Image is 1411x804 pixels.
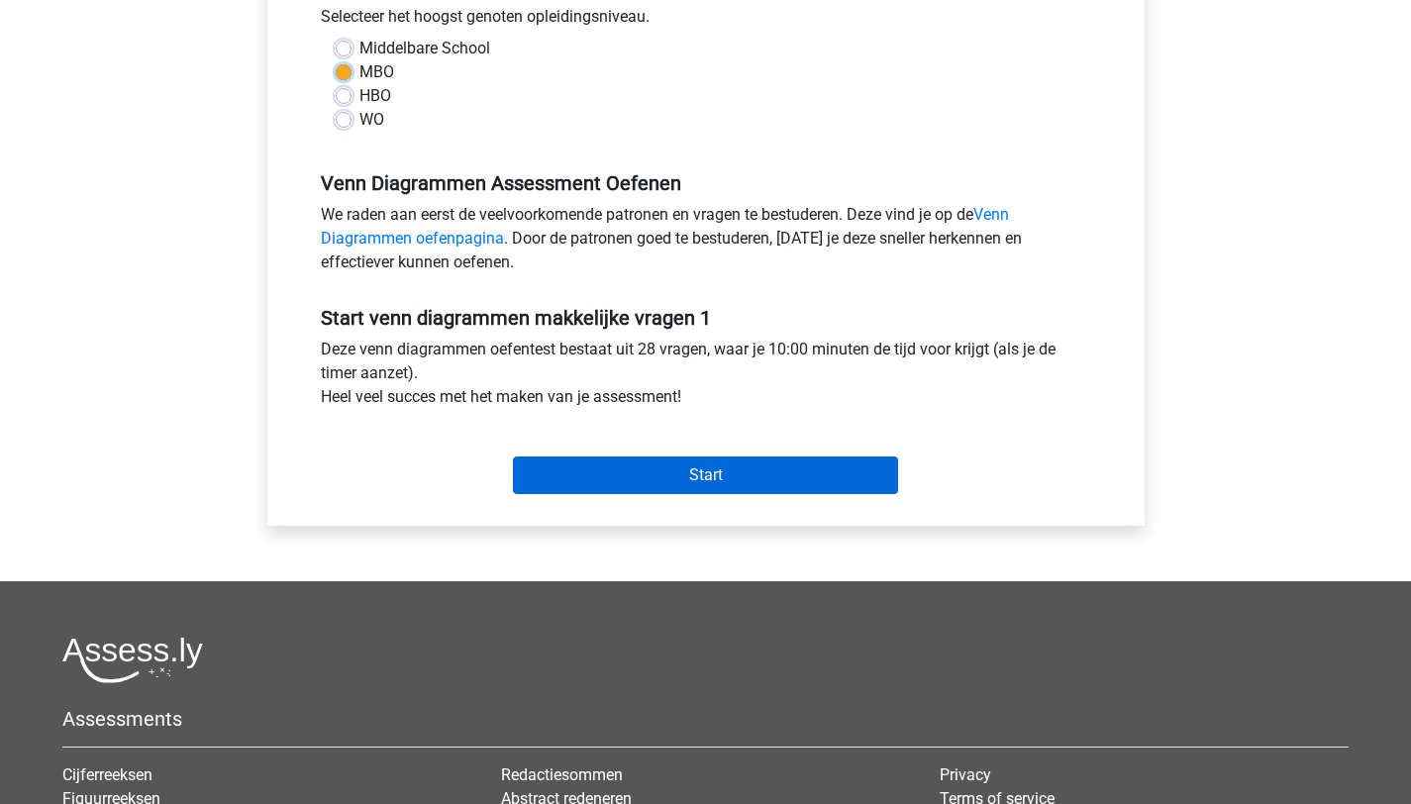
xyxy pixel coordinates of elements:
[62,707,1349,731] h5: Assessments
[321,171,1091,195] h5: Venn Diagrammen Assessment Oefenen
[501,765,623,784] a: Redactiesommen
[359,84,391,108] label: HBO
[359,37,490,60] label: Middelbare School
[306,338,1106,417] div: Deze venn diagrammen oefentest bestaat uit 28 vragen, waar je 10:00 minuten de tijd voor krijgt (...
[940,765,991,784] a: Privacy
[359,60,394,84] label: MBO
[359,108,384,132] label: WO
[62,637,203,683] img: Assessly logo
[306,203,1106,282] div: We raden aan eerst de veelvoorkomende patronen en vragen te bestuderen. Deze vind je op de . Door...
[62,765,152,784] a: Cijferreeksen
[306,5,1106,37] div: Selecteer het hoogst genoten opleidingsniveau.
[513,456,898,494] input: Start
[321,306,1091,330] h5: Start venn diagrammen makkelijke vragen 1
